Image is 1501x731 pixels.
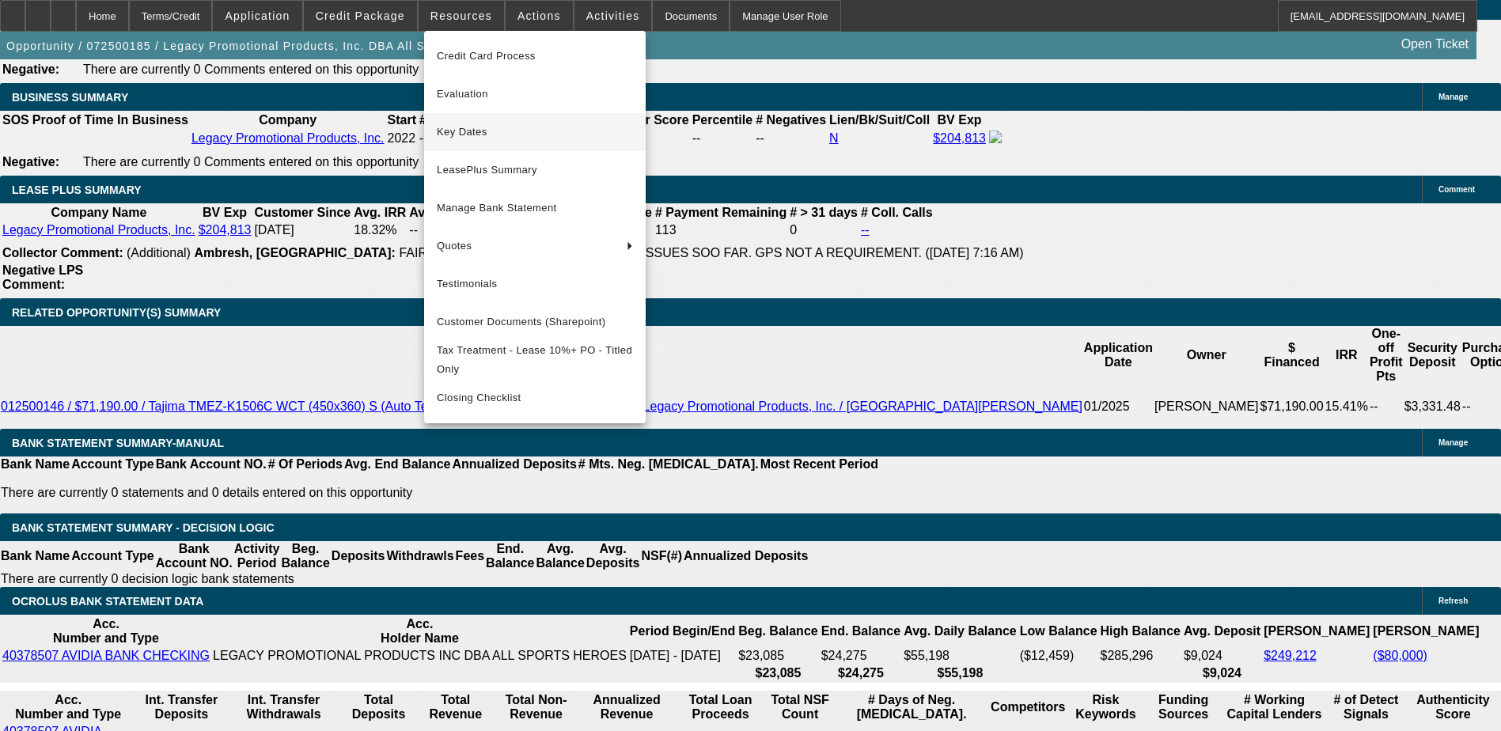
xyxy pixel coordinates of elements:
span: Manage Bank Statement [437,199,633,218]
span: Key Dates [437,123,633,142]
span: Credit Card Process [437,47,633,66]
span: Customer Documents (Sharepoint) [437,312,633,331]
span: Quotes [437,237,614,256]
span: Evaluation [437,85,633,104]
span: Closing Checklist [437,392,521,403]
span: Testimonials [437,275,633,294]
span: LeasePlus Summary [437,161,633,180]
span: Tax Treatment - Lease 10%+ PO - Titled Only [437,341,633,379]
